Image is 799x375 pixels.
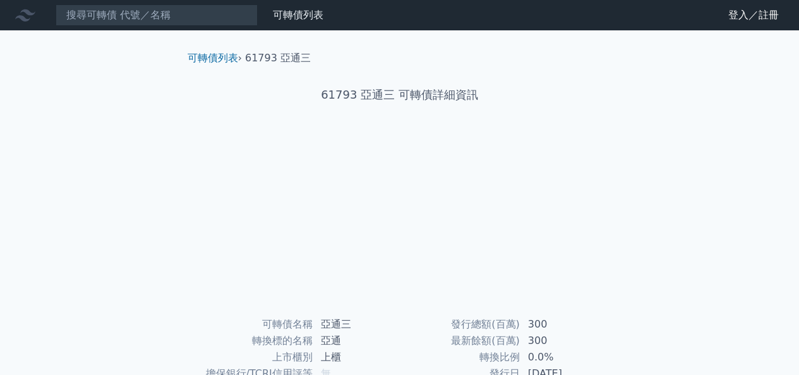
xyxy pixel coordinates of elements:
[313,349,400,366] td: 上櫃
[245,51,311,66] li: 61793 亞通三
[188,51,242,66] li: ›
[400,333,520,349] td: 最新餘額(百萬)
[400,349,520,366] td: 轉換比例
[520,349,607,366] td: 0.0%
[520,316,607,333] td: 300
[400,316,520,333] td: 發行總額(百萬)
[193,349,313,366] td: 上市櫃別
[313,333,400,349] td: 亞通
[177,86,622,104] h1: 61793 亞通三 可轉債詳細資訊
[193,316,313,333] td: 可轉債名稱
[520,333,607,349] td: 300
[718,5,789,25] a: 登入／註冊
[188,52,238,64] a: 可轉債列表
[273,9,323,21] a: 可轉債列表
[193,333,313,349] td: 轉換標的名稱
[56,4,258,26] input: 搜尋可轉債 代號／名稱
[313,316,400,333] td: 亞通三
